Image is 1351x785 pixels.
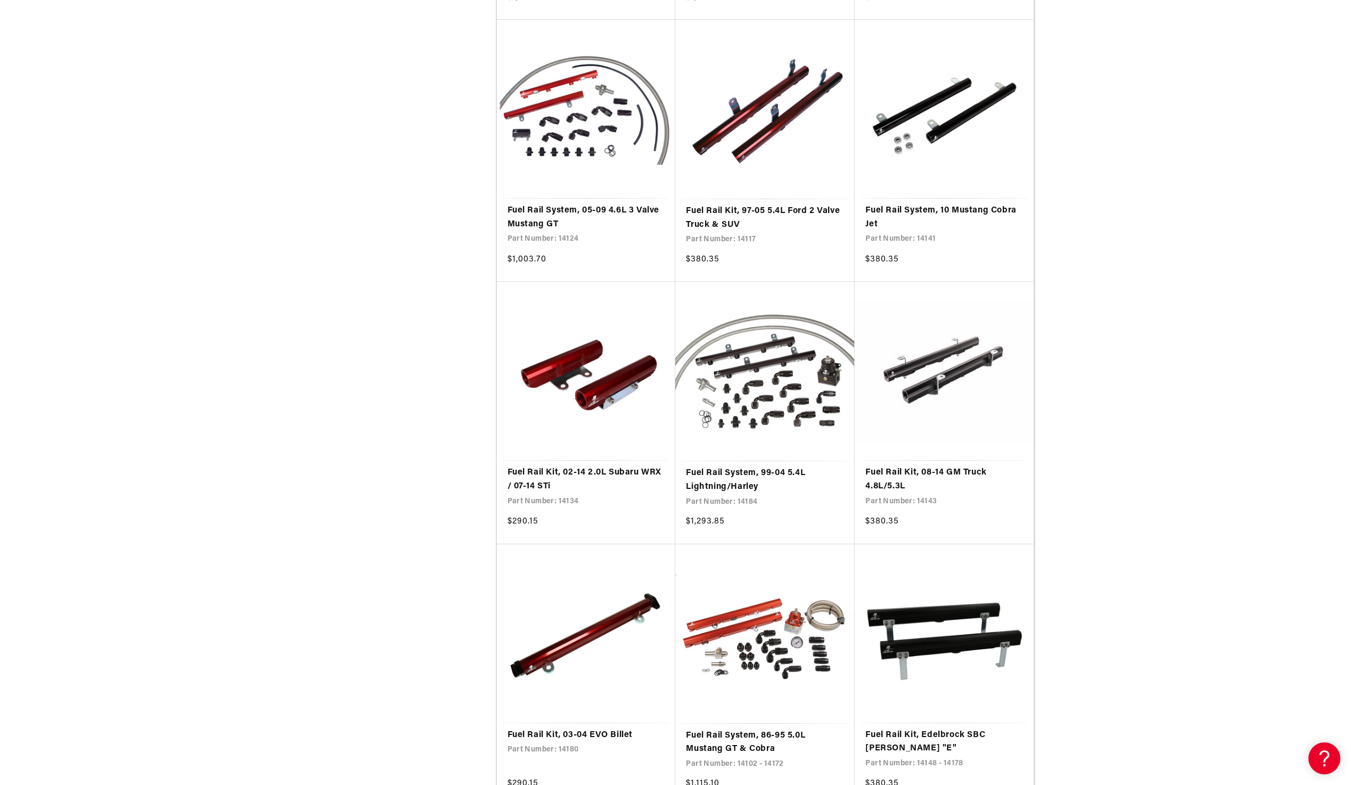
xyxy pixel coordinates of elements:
[507,204,665,231] a: Fuel Rail System, 05-09 4.6L 3 Valve Mustang GT
[686,205,844,232] a: Fuel Rail Kit, 97-05 5.4L Ford 2 Valve Truck & SUV
[686,467,844,494] a: Fuel Rail System, 99-04 5.4L Lightning/Harley
[865,204,1023,231] a: Fuel Rail System, 10 Mustang Cobra Jet
[865,729,1023,756] a: Fuel Rail Kit, Edelbrock SBC [PERSON_NAME] "E"
[507,466,665,493] a: Fuel Rail Kit, 02-14 2.0L Subaru WRX / 07-14 STi
[686,729,844,756] a: Fuel Rail System, 86-95 5.0L Mustang GT & Cobra
[507,729,665,742] a: Fuel Rail Kit, 03-04 EVO Billet
[865,466,1023,493] a: Fuel Rail Kit, 08-14 GM Truck 4.8L/5.3L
